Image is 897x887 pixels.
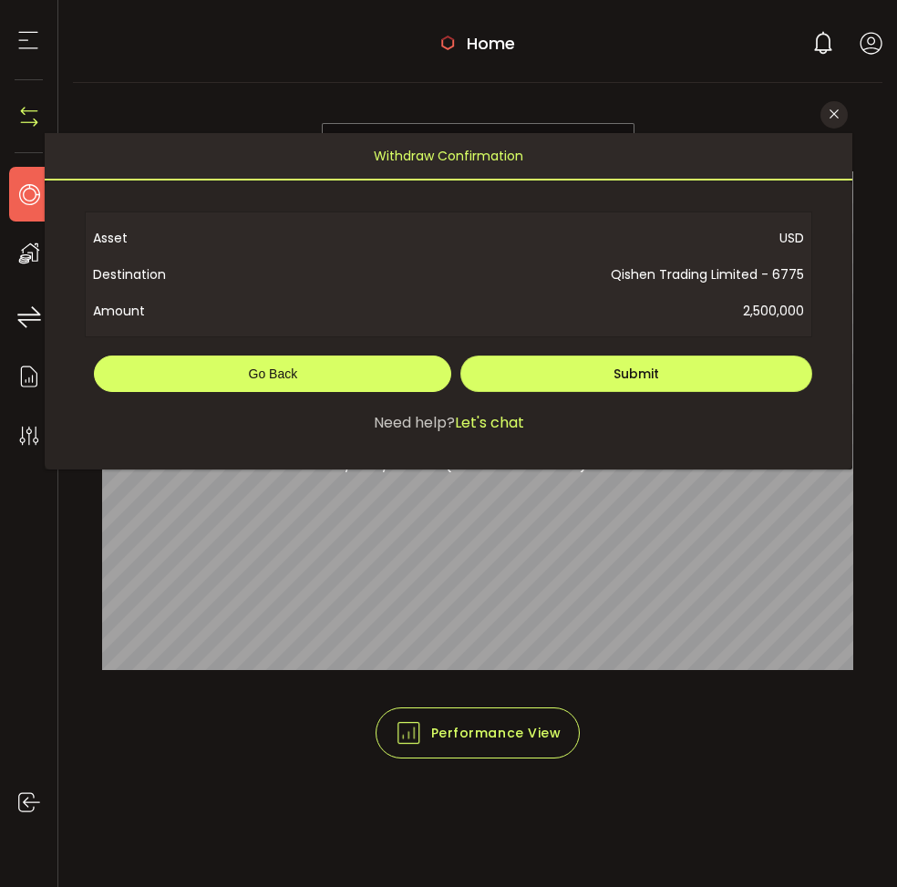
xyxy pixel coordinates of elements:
[374,412,455,434] span: Need help?
[249,366,298,381] span: Go Back
[209,293,803,329] span: 2,500,000
[93,256,209,293] span: Destination
[93,220,209,256] span: Asset
[678,690,897,887] div: 聊天小工具
[209,220,803,256] span: USD
[455,412,524,434] span: Let's chat
[45,133,852,469] div: dialog
[374,133,523,179] span: Withdraw Confirmation
[93,293,209,329] span: Amount
[460,356,811,392] button: Submit
[209,256,803,293] span: Qishen Trading Limited - 6775
[820,101,848,129] button: Close
[94,356,451,392] button: Go Back
[678,690,897,887] iframe: Chat Widget
[613,365,659,383] span: Submit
